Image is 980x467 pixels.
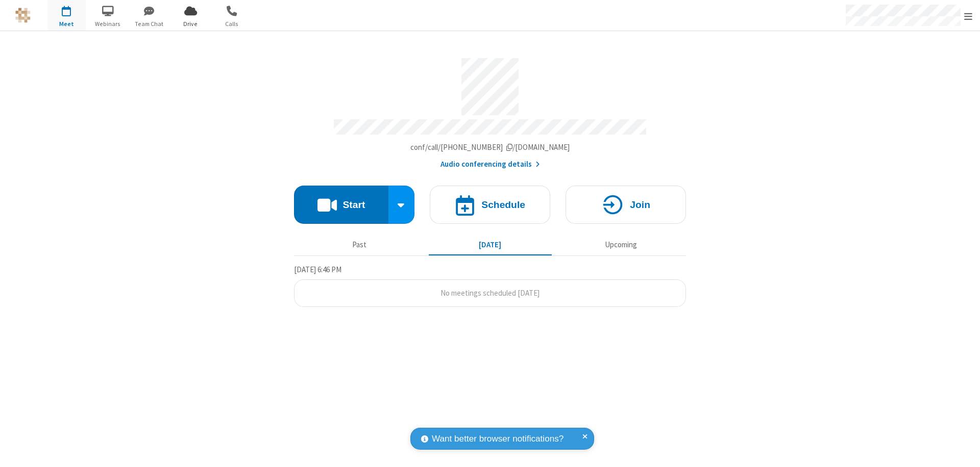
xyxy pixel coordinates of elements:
[429,235,552,254] button: [DATE]
[89,19,127,29] span: Webinars
[559,235,682,254] button: Upcoming
[294,264,686,307] section: Today's Meetings
[294,50,686,170] section: Account details
[171,19,210,29] span: Drive
[130,19,168,29] span: Team Chat
[440,159,540,170] button: Audio conferencing details
[342,200,365,210] h4: Start
[440,288,540,298] span: No meetings scheduled [DATE]
[388,186,415,224] div: Start conference options
[430,186,550,224] button: Schedule
[432,432,563,446] span: Want better browser notifications?
[47,19,86,29] span: Meet
[294,186,388,224] button: Start
[410,142,570,152] span: Copy my meeting room link
[630,200,650,210] h4: Join
[566,186,686,224] button: Join
[410,142,570,153] button: Copy my meeting room linkCopy my meeting room link
[294,265,341,274] span: [DATE] 6:46 PM
[15,8,31,23] img: QA Selenium DO NOT DELETE OR CHANGE
[481,200,525,210] h4: Schedule
[213,19,251,29] span: Calls
[298,235,421,254] button: Past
